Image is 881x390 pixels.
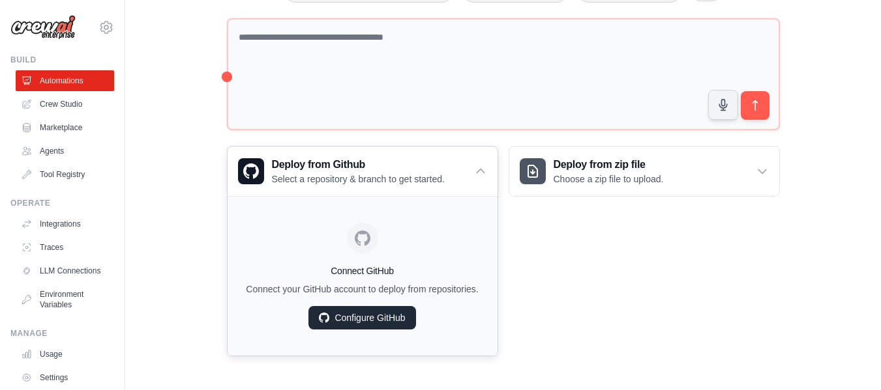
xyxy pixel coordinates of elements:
[16,164,114,185] a: Tool Registry
[16,94,114,115] a: Crew Studio
[272,157,445,173] h3: Deploy from Github
[16,117,114,138] a: Marketplace
[10,198,114,208] div: Operate
[816,327,881,390] iframe: Chat Widget
[16,344,114,365] a: Usage
[16,141,114,161] a: Agents
[10,55,114,65] div: Build
[554,173,664,186] p: Choose a zip file to upload.
[16,284,114,315] a: Environment Variables
[272,173,445,186] p: Select a repository & branch to get started.
[16,70,114,91] a: Automations
[238,264,487,277] h4: Connect GitHub
[16,237,114,258] a: Traces
[16,367,114,388] a: Settings
[308,306,415,329] a: Configure GitHub
[10,328,114,339] div: Manage
[238,283,487,296] p: Connect your GitHub account to deploy from repositories.
[554,157,664,173] h3: Deploy from zip file
[10,15,76,40] img: Logo
[16,214,114,234] a: Integrations
[16,260,114,281] a: LLM Connections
